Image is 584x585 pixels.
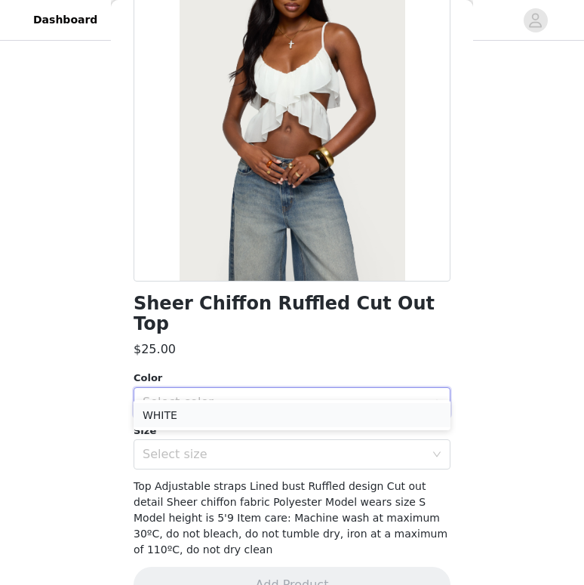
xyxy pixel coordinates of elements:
[134,294,450,334] h1: Sheer Chiffon Ruffled Cut Out Top
[24,3,106,37] a: Dashboard
[134,340,176,359] h3: $25.00
[134,403,450,427] li: WHITE
[134,371,450,386] div: Color
[432,450,441,460] i: icon: down
[134,480,447,556] span: Top Adjustable straps Lined bust Ruffled design Cut out detail Sheer chiffon fabric Polyester Mod...
[134,423,450,439] div: Size
[432,398,441,408] i: icon: down
[109,3,184,37] a: Networks
[143,447,425,462] div: Select size
[528,8,543,32] div: avatar
[143,395,425,410] div: Select color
